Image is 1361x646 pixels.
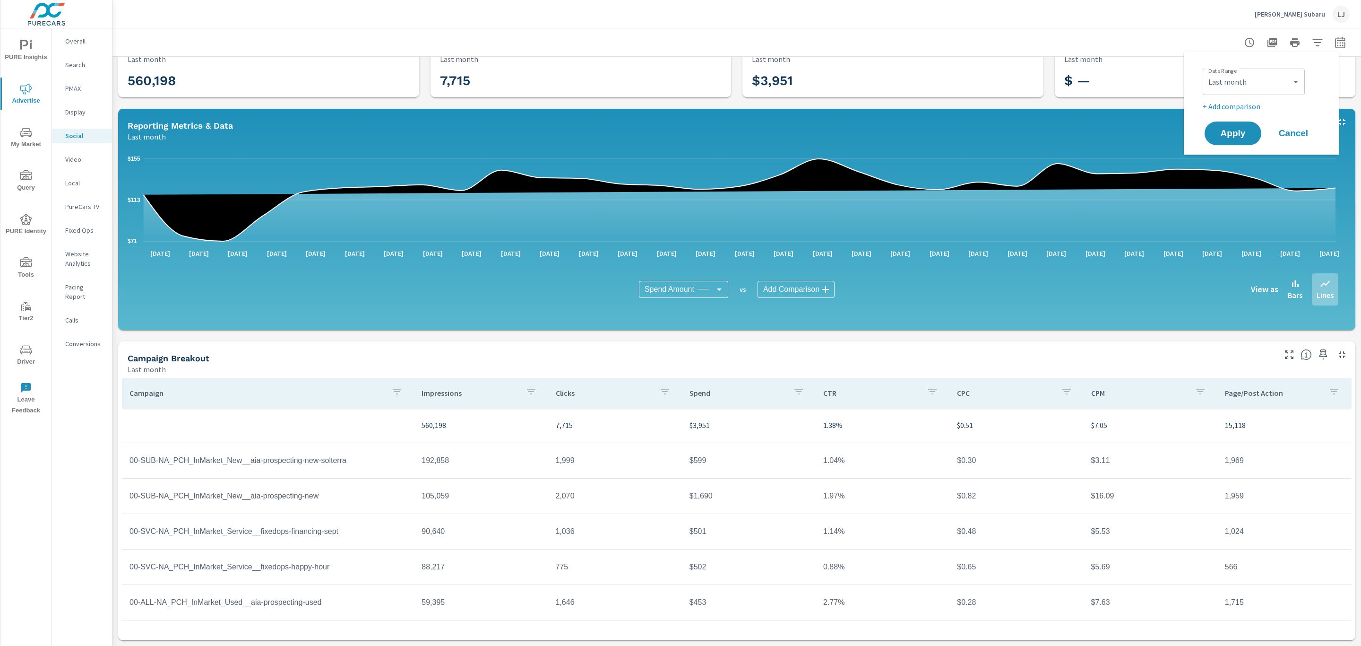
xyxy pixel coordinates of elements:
p: Social [65,131,104,140]
h6: View as [1251,285,1278,294]
p: [DATE] [338,249,371,258]
td: 1.97% [816,484,949,508]
p: Last month [752,53,790,65]
p: [DATE] [1235,249,1268,258]
p: Fixed Ops [65,226,104,235]
p: $0.51 [957,419,1076,431]
div: Social [52,129,112,143]
span: PURE Identity [3,214,49,237]
p: [DATE] [182,249,215,258]
button: Select Date Range [1331,33,1350,52]
p: [DATE] [650,249,683,258]
td: $0.65 [949,555,1083,579]
td: 00-ALL-NA_PCH_InMarket_Used__aia-prospecting-used [122,591,414,614]
span: Driver [3,344,49,367]
p: Conversions [65,339,104,349]
button: Minimize Widget [1335,114,1350,130]
td: $0.28 [949,591,1083,614]
p: [DATE] [299,249,332,258]
div: LJ [1333,6,1350,23]
button: "Export Report to PDF" [1263,33,1282,52]
td: $599 [682,449,816,472]
span: Tier2 [3,301,49,324]
h5: Campaign Breakout [128,353,209,363]
div: Pacing Report [52,280,112,304]
span: Spend Amount [645,285,694,294]
span: Query [3,170,49,193]
p: [DATE] [923,249,956,258]
p: [DATE] [1274,249,1307,258]
p: [DATE] [806,249,839,258]
text: $113 [128,197,140,203]
p: Last month [1064,53,1103,65]
p: Campaign [129,388,384,398]
td: 775 [548,555,682,579]
p: Lines [1317,289,1334,301]
td: $502 [682,555,816,579]
p: CTR [823,388,919,398]
p: [DATE] [144,249,177,258]
p: [DATE] [260,249,293,258]
p: 1.38% [823,419,942,431]
td: $0.30 [949,449,1083,472]
span: Leave Feedback [3,382,49,416]
p: $3,951 [689,419,808,431]
td: 105,059 [414,484,548,508]
span: PURE Insights [3,40,49,63]
td: $5.53 [1084,520,1217,543]
p: [DATE] [962,249,995,258]
td: 2,070 [548,484,682,508]
p: [DATE] [494,249,527,258]
p: [DATE] [1313,249,1346,258]
div: Search [52,58,112,72]
text: $71 [128,238,137,244]
div: nav menu [0,28,52,420]
p: [DATE] [377,249,410,258]
h3: 7,715 [440,73,722,89]
p: Local [65,178,104,188]
p: CPC [957,388,1053,398]
p: [DATE] [221,249,254,258]
div: Spend Amount [639,281,728,298]
div: Video [52,152,112,166]
div: PureCars TV [52,200,112,214]
p: Clicks [556,388,652,398]
td: $3.11 [1084,449,1217,472]
p: Last month [128,364,166,375]
span: Apply [1214,129,1252,138]
div: Local [52,176,112,190]
p: [DATE] [884,249,917,258]
span: Tools [3,257,49,280]
p: PureCars TV [65,202,104,211]
p: [DATE] [416,249,449,258]
span: My Market [3,127,49,150]
span: Save this to your personalized report [1316,347,1331,362]
span: Add Comparison [763,285,819,294]
p: Page/Post Action [1225,388,1321,398]
text: $155 [128,156,140,162]
p: Search [65,60,104,70]
p: Impressions [422,388,517,398]
p: [DATE] [611,249,644,258]
p: [DATE] [767,249,800,258]
td: 1,969 [1217,449,1351,472]
button: Make Fullscreen [1282,347,1297,362]
div: Conversions [52,337,112,351]
td: $16.09 [1084,484,1217,508]
td: 1,715 [1217,591,1351,614]
p: [DATE] [455,249,488,258]
p: Pacing Report [65,282,104,301]
td: 2.77% [816,591,949,614]
span: This is a summary of Social performance results by campaign. Each column can be sorted. [1301,349,1312,360]
p: CPM [1091,388,1187,398]
td: 1,999 [548,449,682,472]
td: 00-SUB-NA_PCH_InMarket_New__aia-prospecting-new-solterra [122,449,414,472]
p: + Add comparison [1203,101,1324,112]
div: Display [52,105,112,119]
p: Spend [689,388,785,398]
td: 0.88% [816,555,949,579]
p: [DATE] [1040,249,1073,258]
td: $0.82 [949,484,1083,508]
p: 7,715 [556,419,674,431]
p: Calls [65,315,104,325]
